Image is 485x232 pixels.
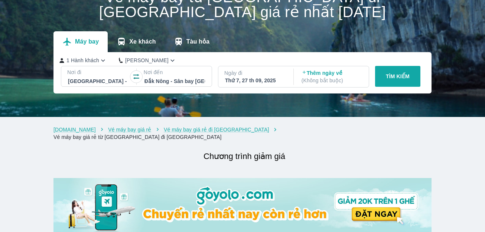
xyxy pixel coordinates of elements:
a: Vé máy bay giá rẻ [108,127,151,133]
h2: Chương trình giảm giá [57,150,432,163]
p: Nơi đi [67,69,129,76]
div: transportation tabs [53,31,218,52]
p: Tàu hỏa [186,38,210,45]
p: [PERSON_NAME] [125,57,169,64]
p: ( Không bắt buộc ) [302,77,362,84]
p: TÌM KIẾM [386,73,410,80]
a: Vé máy bay giá rẻ đi [GEOGRAPHIC_DATA] [164,127,269,133]
nav: breadcrumb [53,126,432,141]
p: Xe khách [129,38,156,45]
button: TÌM KIẾM [375,66,420,87]
a: [DOMAIN_NAME] [53,127,96,133]
button: 1 Hành khách [59,57,107,64]
p: 1 Hành khách [66,57,99,64]
button: [PERSON_NAME] [119,57,176,64]
div: Thứ 7, 27 th 09, 2025 [225,77,286,84]
p: Thêm ngày về [302,69,362,84]
a: Vé máy bay giá rẻ từ [GEOGRAPHIC_DATA] đi [GEOGRAPHIC_DATA] [53,134,222,140]
p: Nơi đến [144,69,206,76]
p: Ngày đi [224,69,286,77]
p: Máy bay [75,38,99,45]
